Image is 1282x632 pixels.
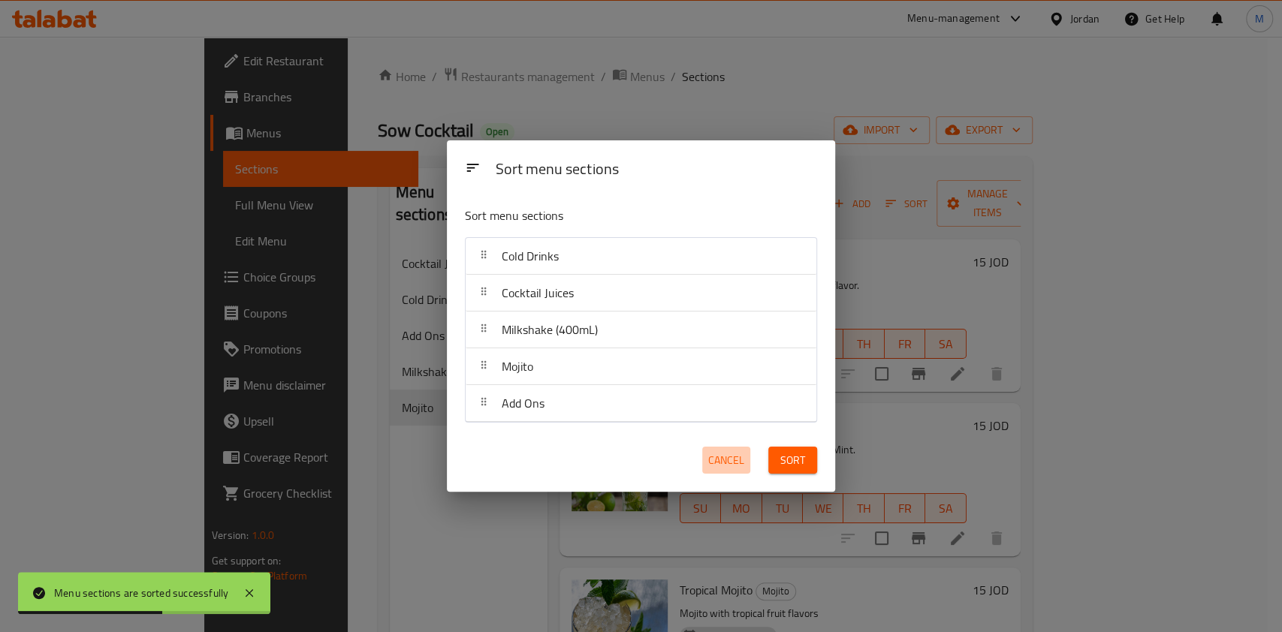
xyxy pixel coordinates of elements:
div: Add Ons [466,385,816,422]
div: Cocktail Juices [466,275,816,311]
div: Mojito [466,348,816,385]
span: Sort [780,451,805,470]
span: Mojito [502,355,533,378]
p: Sort menu sections [465,206,744,225]
button: Sort [768,447,817,474]
span: Cocktail Juices [502,281,574,304]
span: Add Ons [502,392,544,414]
span: Milkshake (400mL) [502,318,598,341]
span: Cold Drinks [502,245,559,267]
div: Menu sections are sorted successfully [54,585,228,601]
div: Cold Drinks [466,238,816,275]
div: Sort menu sections [489,153,823,187]
div: Milkshake (400mL) [466,311,816,348]
span: Cancel [708,451,744,470]
button: Cancel [702,447,750,474]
